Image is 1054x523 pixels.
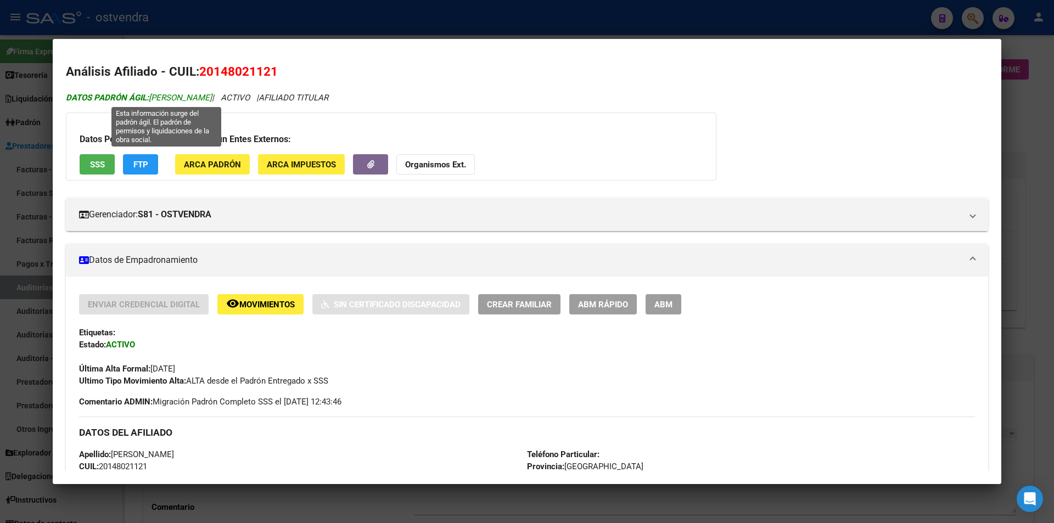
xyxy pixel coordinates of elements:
[79,396,341,408] span: Migración Padrón Completo SSS el [DATE] 12:43:46
[79,340,106,350] strong: Estado:
[79,426,975,438] h3: DATOS DEL AFILIADO
[138,208,211,221] strong: S81 - OSTVENDRA
[79,449,111,459] strong: Apellido:
[79,364,175,374] span: [DATE]
[527,462,564,471] strong: Provincia:
[79,294,209,314] button: Enviar Credencial Digital
[396,154,475,175] button: Organismos Ext.
[106,340,135,350] strong: ACTIVO
[79,376,186,386] strong: Ultimo Tipo Movimiento Alta:
[79,462,99,471] strong: CUIL:
[239,300,295,310] span: Movimientos
[80,154,115,175] button: SSS
[79,397,153,407] strong: Comentario ADMIN:
[79,254,962,267] mat-panel-title: Datos de Empadronamiento
[312,294,469,314] button: Sin Certificado Discapacidad
[79,449,174,459] span: [PERSON_NAME]
[184,160,241,170] span: ARCA Padrón
[267,160,336,170] span: ARCA Impuestos
[66,63,988,81] h2: Análisis Afiliado - CUIL:
[527,462,643,471] span: [GEOGRAPHIC_DATA]
[487,300,552,310] span: Crear Familiar
[199,64,278,78] span: 20148021121
[654,300,672,310] span: ABM
[334,300,461,310] span: Sin Certificado Discapacidad
[123,154,158,175] button: FTP
[578,300,628,310] span: ABM Rápido
[175,154,250,175] button: ARCA Padrón
[478,294,560,314] button: Crear Familiar
[79,364,150,374] strong: Última Alta Formal:
[79,328,115,338] strong: Etiquetas:
[90,160,105,170] span: SSS
[66,198,988,231] mat-expansion-panel-header: Gerenciador:S81 - OSTVENDRA
[259,93,328,103] span: AFILIADO TITULAR
[1017,486,1043,512] div: Open Intercom Messenger
[80,133,703,146] h3: Datos Personales y Afiliatorios según Entes Externos:
[258,154,345,175] button: ARCA Impuestos
[66,93,149,103] strong: DATOS PADRÓN ÁGIL:
[133,160,148,170] span: FTP
[217,294,304,314] button: Movimientos
[569,294,637,314] button: ABM Rápido
[527,449,599,459] strong: Teléfono Particular:
[79,462,147,471] span: 20148021121
[79,376,328,386] span: ALTA desde el Padrón Entregado x SSS
[79,208,962,221] mat-panel-title: Gerenciador:
[405,160,466,170] strong: Organismos Ext.
[88,300,200,310] span: Enviar Credencial Digital
[66,93,328,103] i: | ACTIVO |
[226,297,239,310] mat-icon: remove_red_eye
[66,244,988,277] mat-expansion-panel-header: Datos de Empadronamiento
[646,294,681,314] button: ABM
[66,93,212,103] span: [PERSON_NAME]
